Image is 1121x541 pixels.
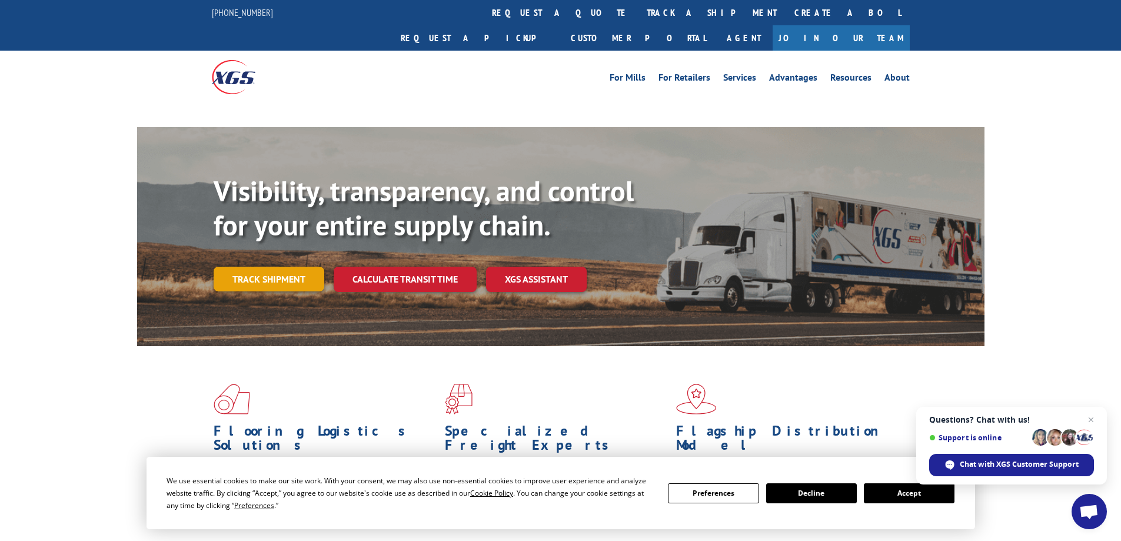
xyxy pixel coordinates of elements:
span: Close chat [1084,413,1098,427]
button: Preferences [668,483,759,503]
a: Agent [715,25,773,51]
a: Calculate transit time [334,267,477,292]
span: Chat with XGS Customer Support [960,459,1079,470]
h1: Flooring Logistics Solutions [214,424,436,458]
img: xgs-icon-focused-on-flooring-red [445,384,473,414]
a: Request a pickup [392,25,562,51]
div: Cookie Consent Prompt [147,457,975,529]
div: We use essential cookies to make our site work. With your consent, we may also use non-essential ... [167,474,654,512]
h1: Specialized Freight Experts [445,424,667,458]
a: [PHONE_NUMBER] [212,6,273,18]
a: For Mills [610,73,646,86]
button: Accept [864,483,954,503]
span: Preferences [234,500,274,510]
img: xgs-icon-total-supply-chain-intelligence-red [214,384,250,414]
b: Visibility, transparency, and control for your entire supply chain. [214,172,634,243]
a: Services [723,73,756,86]
div: Chat with XGS Customer Support [929,454,1094,476]
img: xgs-icon-flagship-distribution-model-red [676,384,717,414]
span: Support is online [929,433,1028,442]
a: Join Our Team [773,25,910,51]
a: For Retailers [658,73,710,86]
span: Questions? Chat with us! [929,415,1094,424]
h1: Flagship Distribution Model [676,424,899,458]
a: About [884,73,910,86]
a: Track shipment [214,267,324,291]
div: Open chat [1072,494,1107,529]
a: Advantages [769,73,817,86]
a: Resources [830,73,871,86]
a: Customer Portal [562,25,715,51]
button: Decline [766,483,857,503]
a: XGS ASSISTANT [486,267,587,292]
span: Cookie Policy [470,488,513,498]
